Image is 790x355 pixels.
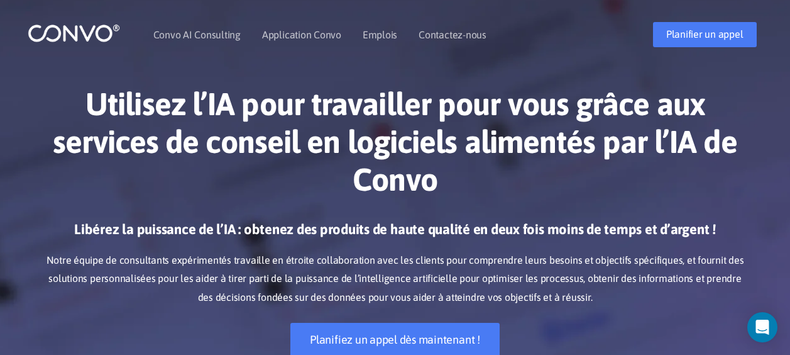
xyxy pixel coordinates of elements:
a: Convo AI Consulting [153,30,241,40]
h1: Utilisez l’IA pour travailler pour vous grâce aux services de conseil en logiciels alimentés par ... [47,85,744,208]
a: Planifier un appel [653,22,757,47]
h3: Libérez la puissance de l’IA : obtenez des produits de haute qualité en deux fois moins de temps ... [47,220,744,248]
img: logo_1.png [28,23,120,43]
p: Notre équipe de consultants expérimentés travaille en étroite collaboration avec les clients pour... [47,251,744,308]
a: Application Convo [262,30,341,40]
a: Emplois [363,30,397,40]
div: Ouvrez Intercom Messenger [747,312,777,342]
a: Contactez-nous [419,30,486,40]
